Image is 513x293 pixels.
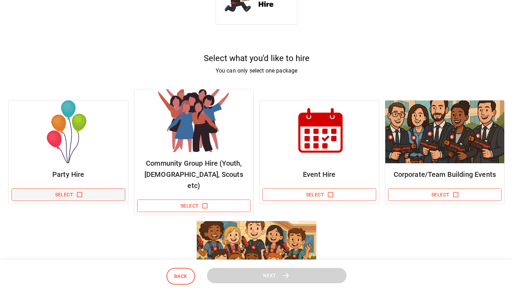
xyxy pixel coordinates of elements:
[8,67,505,75] p: You can only select one package
[391,169,499,180] h6: Corporate/Team Building Events
[137,200,251,212] button: Select
[197,221,316,284] img: Package
[388,188,502,201] button: Select
[140,158,248,191] h6: Community Group Hire (Youth, [DEMOGRAPHIC_DATA], Scouts etc)
[385,100,505,163] img: Package
[207,268,347,284] button: Next
[134,89,254,152] img: Package
[265,169,373,180] h6: Event Hire
[12,188,125,201] button: Select
[260,100,379,163] img: Package
[262,188,376,201] button: Select
[263,271,276,280] span: Next
[14,169,122,180] h6: Party Hire
[9,100,128,163] img: Package
[174,272,187,281] span: Back
[8,53,505,64] h5: Select what you'd like to hire
[166,268,195,285] button: Back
